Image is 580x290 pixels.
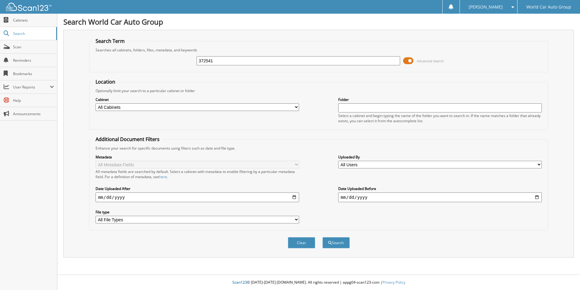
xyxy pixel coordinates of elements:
[96,97,299,102] label: Cabinet
[13,85,50,90] span: User Reports
[93,136,163,143] legend: Additional Document Filters
[232,280,247,285] span: Scan123
[93,38,128,44] legend: Search Term
[96,209,299,215] label: File type
[96,169,299,179] div: All metadata fields are searched by default. Select a cabinet with metadata to enable filtering b...
[13,71,54,76] span: Bookmarks
[13,58,54,63] span: Reminders
[13,111,54,116] span: Announcements
[417,59,444,63] span: Advanced Search
[159,174,167,179] a: here
[57,275,580,290] div: © [DATE]-[DATE] [DOMAIN_NAME]. All rights reserved | appg04-scan123-com |
[13,44,54,50] span: Scan
[322,237,350,248] button: Search
[93,78,118,85] legend: Location
[550,261,580,290] iframe: Chat Widget
[383,280,405,285] a: Privacy Policy
[338,97,542,102] label: Folder
[338,192,542,202] input: end
[93,146,545,151] div: Enhance your search for specific documents using filters such as date and file type.
[288,237,315,248] button: Clear
[338,113,542,123] div: Select a cabinet and begin typing the name of the folder you want to search in. If the name match...
[338,154,542,160] label: Uploaded By
[96,154,299,160] label: Metadata
[93,47,545,53] div: Searches all cabinets, folders, files, metadata, and keywords
[96,186,299,191] label: Date Uploaded After
[469,5,503,9] span: [PERSON_NAME]
[63,17,574,27] h1: Search World Car Auto Group
[13,98,54,103] span: Help
[93,88,545,93] div: Optionally limit your search to a particular cabinet or folder
[6,3,52,11] img: scan123-logo-white.svg
[13,18,54,23] span: Cabinets
[338,186,542,191] label: Date Uploaded Before
[13,31,53,36] span: Search
[96,192,299,202] input: start
[526,5,571,9] span: World Car Auto Group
